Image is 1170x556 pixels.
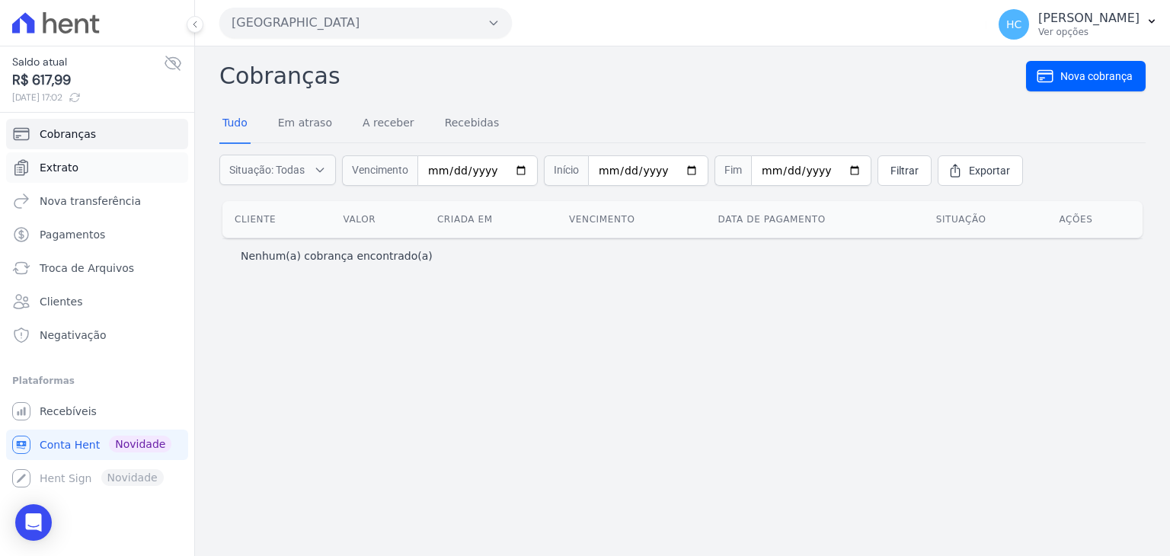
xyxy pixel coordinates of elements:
[12,372,182,390] div: Plataformas
[1038,11,1140,26] p: [PERSON_NAME]
[6,186,188,216] a: Nova transferência
[6,152,188,183] a: Extrato
[40,404,97,419] span: Recebíveis
[241,248,433,264] p: Nenhum(a) cobrança encontrado(a)
[1038,26,1140,38] p: Ver opções
[6,396,188,427] a: Recebíveis
[222,201,331,238] th: Cliente
[12,70,164,91] span: R$ 617,99
[15,504,52,541] div: Open Intercom Messenger
[706,201,924,238] th: Data de pagamento
[6,286,188,317] a: Clientes
[40,437,100,452] span: Conta Hent
[6,253,188,283] a: Troca de Arquivos
[229,162,305,177] span: Situação: Todas
[1026,61,1146,91] a: Nova cobrança
[12,54,164,70] span: Saldo atual
[938,155,1023,186] a: Exportar
[6,219,188,250] a: Pagamentos
[219,104,251,144] a: Tudo
[40,328,107,343] span: Negativação
[544,155,588,186] span: Início
[109,436,171,452] span: Novidade
[40,160,78,175] span: Extrato
[442,104,503,144] a: Recebidas
[1047,201,1143,238] th: Ações
[342,155,417,186] span: Vencimento
[219,155,336,185] button: Situação: Todas
[40,294,82,309] span: Clientes
[331,201,425,238] th: Valor
[6,430,188,460] a: Conta Hent Novidade
[12,91,164,104] span: [DATE] 17:02
[360,104,417,144] a: A receber
[40,126,96,142] span: Cobranças
[12,119,182,494] nav: Sidebar
[40,227,105,242] span: Pagamentos
[1006,19,1021,30] span: HC
[6,119,188,149] a: Cobranças
[275,104,335,144] a: Em atraso
[557,201,706,238] th: Vencimento
[6,320,188,350] a: Negativação
[425,201,557,238] th: Criada em
[890,163,919,178] span: Filtrar
[40,260,134,276] span: Troca de Arquivos
[924,201,1047,238] th: Situação
[969,163,1010,178] span: Exportar
[40,193,141,209] span: Nova transferência
[219,8,512,38] button: [GEOGRAPHIC_DATA]
[219,59,1026,93] h2: Cobranças
[986,3,1170,46] button: HC [PERSON_NAME] Ver opções
[714,155,751,186] span: Fim
[1060,69,1133,84] span: Nova cobrança
[877,155,932,186] a: Filtrar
